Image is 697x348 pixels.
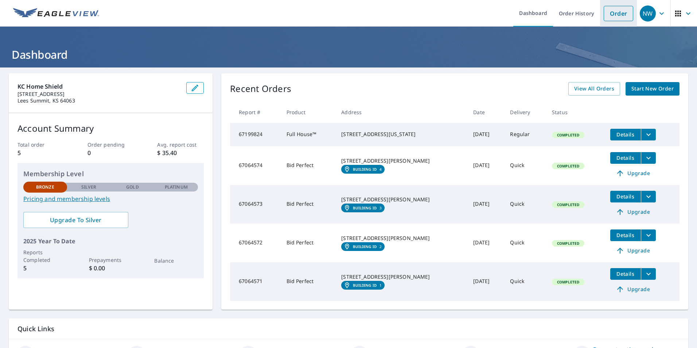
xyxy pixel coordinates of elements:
span: Start New Order [631,84,674,93]
p: [STREET_ADDRESS] [17,91,180,97]
span: Details [615,232,636,239]
h1: Dashboard [9,47,688,62]
em: Building ID [353,244,377,249]
p: Platinum [165,184,188,190]
td: Full House™ [281,123,336,146]
p: Reports Completed [23,248,67,264]
a: Upgrade [610,283,656,295]
td: Bid Perfect [281,185,336,224]
td: [DATE] [467,262,504,301]
div: [STREET_ADDRESS][PERSON_NAME] [341,157,462,165]
button: filesDropdownBtn-67064571 [641,268,656,280]
p: Gold [126,184,139,190]
span: Details [615,193,636,200]
button: filesDropdownBtn-67064572 [641,229,656,241]
span: Completed [553,279,584,285]
button: filesDropdownBtn-67199824 [641,129,656,140]
div: [STREET_ADDRESS][PERSON_NAME] [341,235,462,242]
img: EV Logo [13,8,99,19]
td: Regular [504,123,546,146]
p: Total order [17,141,64,148]
td: 67064571 [230,262,280,301]
button: detailsBtn-67064572 [610,229,641,241]
td: [DATE] [467,123,504,146]
button: detailsBtn-67064573 [610,191,641,202]
a: Upgrade [610,167,656,179]
a: Building ID2 [341,242,385,251]
p: Avg. report cost [157,141,204,148]
td: Quick [504,262,546,301]
p: Quick Links [17,324,680,333]
p: Balance [154,257,198,264]
td: 67064573 [230,185,280,224]
span: Upgrade To Silver [29,216,122,224]
th: Report # [230,101,280,123]
a: Upgrade [610,206,656,218]
p: $ 0.00 [89,264,133,272]
span: Upgrade [615,169,651,178]
span: Details [615,131,636,138]
p: 5 [17,148,64,157]
td: Quick [504,224,546,262]
td: [DATE] [467,146,504,185]
em: Building ID [353,283,377,287]
p: 5 [23,264,67,272]
span: Details [615,154,636,161]
a: Building ID4 [341,165,385,174]
button: detailsBtn-67199824 [610,129,641,140]
span: Upgrade [615,246,651,255]
p: Lees Summit, KS 64063 [17,97,180,104]
span: Completed [553,132,584,138]
span: Completed [553,241,584,246]
a: Upgrade [610,245,656,256]
span: Completed [553,163,584,169]
p: Order pending [87,141,134,148]
td: Bid Perfect [281,146,336,185]
td: 67064572 [230,224,280,262]
a: Building ID1 [341,281,385,290]
span: Completed [553,202,584,207]
button: detailsBtn-67064571 [610,268,641,280]
span: Details [615,270,636,277]
td: Bid Perfect [281,262,336,301]
td: 67064574 [230,146,280,185]
em: Building ID [353,167,377,171]
td: [DATE] [467,185,504,224]
p: $ 35.40 [157,148,204,157]
button: detailsBtn-67064574 [610,152,641,164]
span: Upgrade [615,208,651,216]
td: Quick [504,146,546,185]
th: Address [335,101,467,123]
p: Recent Orders [230,82,291,96]
a: Order [604,6,633,21]
td: Quick [504,185,546,224]
a: Upgrade To Silver [23,212,128,228]
th: Status [546,101,604,123]
span: View All Orders [574,84,614,93]
th: Product [281,101,336,123]
p: Prepayments [89,256,133,264]
p: 0 [87,148,134,157]
a: Building ID3 [341,204,385,212]
p: Account Summary [17,122,204,135]
a: View All Orders [568,82,620,96]
p: Membership Level [23,169,198,179]
p: KC Home Shield [17,82,180,91]
th: Date [467,101,504,123]
p: Bronze [36,184,54,190]
th: Delivery [504,101,546,123]
a: Start New Order [626,82,680,96]
div: [STREET_ADDRESS][PERSON_NAME] [341,196,462,203]
a: Pricing and membership levels [23,194,198,203]
td: [DATE] [467,224,504,262]
td: 67199824 [230,123,280,146]
div: [STREET_ADDRESS][US_STATE] [341,131,462,138]
button: filesDropdownBtn-67064573 [641,191,656,202]
p: 2025 Year To Date [23,237,198,245]
div: [STREET_ADDRESS][PERSON_NAME] [341,273,462,281]
em: Building ID [353,206,377,210]
button: filesDropdownBtn-67064574 [641,152,656,164]
div: NW [640,5,656,22]
span: Upgrade [615,285,651,294]
p: Silver [81,184,97,190]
